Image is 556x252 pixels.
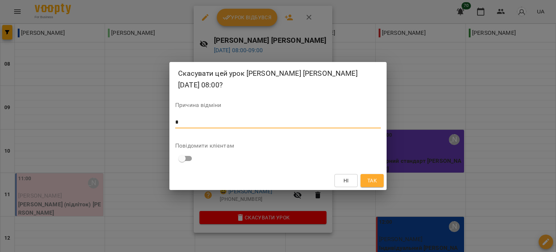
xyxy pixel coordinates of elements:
[175,102,381,108] label: Причина відміни
[175,143,381,149] label: Повідомити клієнтам
[334,174,358,187] button: Ні
[344,176,349,185] span: Ні
[367,176,377,185] span: Так
[178,68,378,91] h2: Скасувати цей урок [PERSON_NAME] [PERSON_NAME] [DATE] 08:00?
[361,174,384,187] button: Так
